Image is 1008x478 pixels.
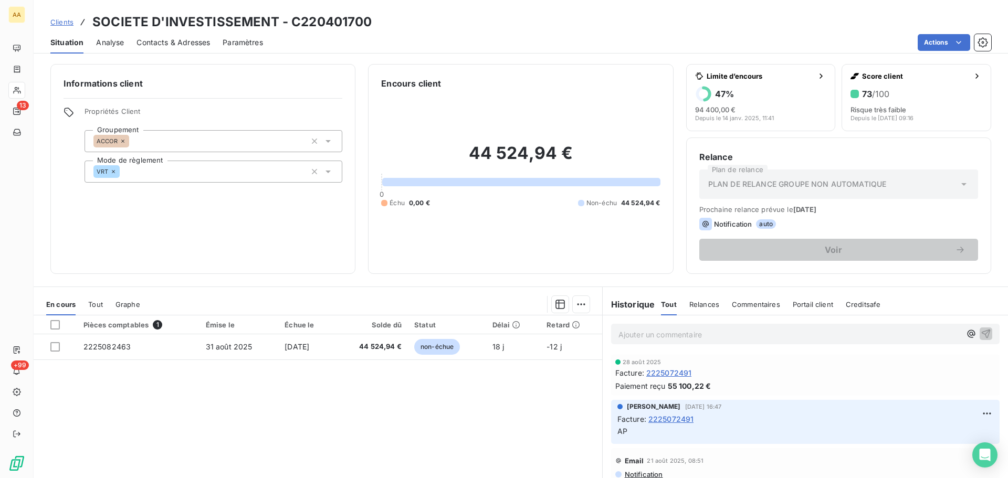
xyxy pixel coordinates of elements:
div: Solde dû [341,321,402,329]
span: 1 [153,320,162,330]
span: Score client [862,72,969,80]
span: 0,00 € [409,198,430,208]
input: Ajouter une valeur [120,167,128,176]
div: Open Intercom Messenger [972,442,997,468]
span: [DATE] 16:47 [685,403,722,410]
span: Prochaine relance prévue le [699,205,978,214]
h6: Relance [699,151,978,163]
span: Email [625,456,644,465]
span: Relances [689,300,719,309]
span: VRT [97,168,108,175]
span: AP [617,427,627,435]
input: Ajouter une valeur [129,136,138,146]
div: Émise le [206,321,272,329]
h6: Informations client [64,77,342,90]
span: Facture : [615,367,644,378]
span: Creditsafe [846,300,881,309]
span: 0 [380,190,384,198]
span: +99 [11,360,29,370]
span: non-échue [414,339,460,355]
div: Délai [492,321,534,329]
span: Facture : [617,413,646,424]
span: 44 524,94 € [341,342,402,352]
h6: 73 [862,89,889,99]
span: 21 août 2025, 08:51 [647,458,703,464]
span: Échu [390,198,405,208]
span: ACCOR [97,138,118,144]
span: Voir [712,246,955,254]
h6: 47 % [715,89,734,99]
span: Paiement reçu [615,380,666,391]
span: 2225082463 [83,342,131,351]
span: /100 [872,89,889,99]
h2: 44 524,94 € [381,143,660,174]
button: Actions [918,34,970,51]
a: Clients [50,17,73,27]
span: 13 [17,101,29,110]
h6: Historique [603,298,655,311]
span: Portail client [793,300,833,309]
span: 94 400,00 € [695,105,736,114]
span: Propriétés Client [85,107,342,122]
span: Situation [50,37,83,48]
span: Limite d’encours [707,72,813,80]
h6: Encours client [381,77,441,90]
span: [PERSON_NAME] [627,402,681,411]
span: 28 août 2025 [623,359,661,365]
span: Paramètres [223,37,263,48]
button: Voir [699,239,978,261]
button: Limite d’encours47%94 400,00 €Depuis le 14 janv. 2025, 11:41 [686,64,836,131]
span: Analyse [96,37,124,48]
div: Statut [414,321,480,329]
span: Risque très faible [850,105,906,114]
span: En cours [46,300,76,309]
span: Depuis le [DATE] 09:16 [850,115,913,121]
div: Retard [547,321,595,329]
div: AA [8,6,25,23]
span: Commentaires [732,300,780,309]
span: 2225072491 [648,413,694,424]
span: -12 j [547,342,562,351]
span: 18 j [492,342,505,351]
span: Clients [50,18,73,26]
span: Tout [88,300,103,309]
span: 44 524,94 € [621,198,660,208]
span: Notification [714,220,752,228]
span: 55 100,22 € [668,380,711,391]
span: [DATE] [285,342,309,351]
span: Non-échu [586,198,617,208]
h3: SOCIETE D'INVESTISSEMENT - C220401700 [92,13,372,31]
span: Contacts & Adresses [136,37,210,48]
img: Logo LeanPay [8,455,25,472]
span: auto [756,219,776,229]
span: Graphe [115,300,140,309]
span: Tout [661,300,677,309]
div: Échue le [285,321,328,329]
span: [DATE] [793,205,817,214]
span: 31 août 2025 [206,342,253,351]
div: Pièces comptables [83,320,193,330]
span: 2225072491 [646,367,692,378]
span: PLAN DE RELANCE GROUPE NON AUTOMATIQUE [708,179,887,189]
button: Score client73/100Risque très faibleDepuis le [DATE] 09:16 [842,64,991,131]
